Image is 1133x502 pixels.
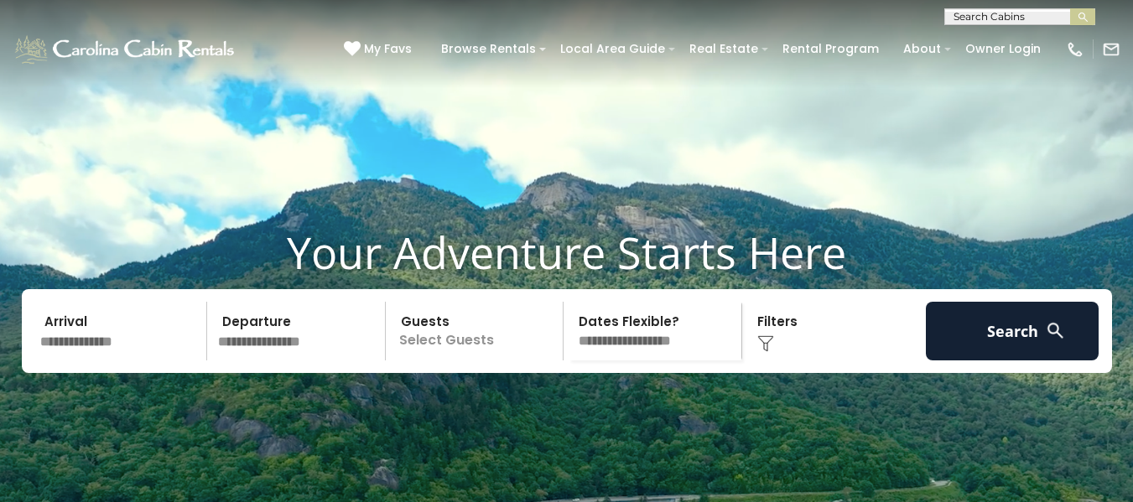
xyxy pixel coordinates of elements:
a: About [895,36,949,62]
a: Rental Program [774,36,887,62]
img: mail-regular-white.png [1102,40,1120,59]
button: Search [926,302,1099,360]
a: Local Area Guide [552,36,673,62]
a: My Favs [344,40,416,59]
img: White-1-1-2.png [13,33,239,66]
img: filter--v1.png [757,335,774,352]
p: Select Guests [391,302,564,360]
img: search-regular-white.png [1045,320,1066,341]
img: phone-regular-white.png [1066,40,1084,59]
a: Browse Rentals [433,36,544,62]
a: Real Estate [681,36,767,62]
h1: Your Adventure Starts Here [13,226,1120,278]
span: My Favs [364,40,412,58]
a: Owner Login [957,36,1049,62]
